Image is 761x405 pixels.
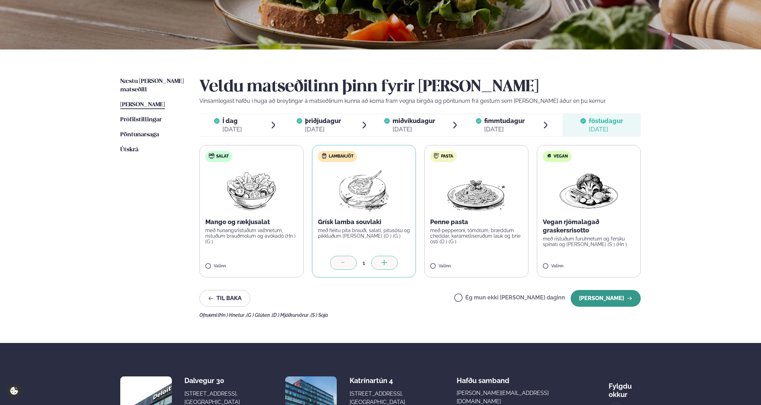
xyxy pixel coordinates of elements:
p: Vinsamlegast hafðu í huga að breytingar á matseðlinum kunna að koma fram vegna birgða og pöntunum... [199,97,641,105]
img: Spagetti.png [446,168,507,212]
span: (S ) Soja [311,312,328,318]
div: [DATE] [589,125,623,133]
div: [DATE] [393,125,435,133]
img: Lamb-Meat.png [333,168,395,212]
span: (D ) Mjólkurvörur , [272,312,311,318]
span: Salat [216,154,229,159]
span: föstudagur [589,117,623,124]
div: Dalvegur 30 [184,376,240,385]
span: Lambakjöt [329,154,353,159]
span: Í dag [222,117,242,125]
span: Næstu [PERSON_NAME] matseðill [120,78,184,93]
span: [PERSON_NAME] [120,102,165,108]
div: [DATE] [484,125,525,133]
div: Fylgdu okkur [609,376,641,399]
div: 1 [357,259,371,267]
span: miðvikudagur [393,117,435,124]
p: Vegan rjómalagað graskersrisotto [543,218,635,235]
div: [DATE] [305,125,341,133]
span: Prófílstillingar [120,117,162,123]
span: (Hn ) Hnetur , [218,312,246,318]
a: Næstu [PERSON_NAME] matseðill [120,77,185,94]
img: Lamb.svg [321,153,327,159]
img: salad.svg [209,153,214,159]
p: með pepperoni, tómötum, bræddum cheddar, karamelliseruðum lauk og brie osti (D ) (G ) [430,228,523,244]
img: pasta.svg [434,153,439,159]
p: Grísk lamba souvlaki [318,218,410,226]
span: (G ) Glúten , [246,312,272,318]
h2: Veldu matseðilinn þinn fyrir [PERSON_NAME] [199,77,641,97]
img: Vegan.png [558,168,619,212]
span: Hafðu samband [457,371,509,385]
img: Salad.png [221,168,282,212]
div: [DATE] [222,125,242,133]
span: Vegan [554,154,568,159]
p: með heitu pita brauði, salati, pitusósu og pikkluðum [PERSON_NAME] (D ) (G ) [318,228,410,239]
p: Penne pasta [430,218,523,226]
span: Pöntunarsaga [120,132,159,138]
div: Ofnæmi: [199,312,641,318]
div: Katrínartún 4 [350,376,405,385]
p: Mango og rækjusalat [205,218,298,226]
button: Til baka [199,290,250,307]
img: Vegan.svg [546,153,552,159]
p: með ristuðum furuhnetum og fersku spínati og [PERSON_NAME] (S ) (Hn ) [543,236,635,247]
a: [PERSON_NAME] [120,101,165,109]
a: Cookie settings [7,384,21,398]
span: þriðjudagur [305,117,341,124]
p: með hunangsristuðum valhnetum, ristuðum brauðmolum og avókadó (Hn ) (G ) [205,228,298,244]
span: fimmtudagur [484,117,525,124]
a: Útskrá [120,146,138,154]
span: Pasta [441,154,453,159]
span: Útskrá [120,147,138,153]
a: Pöntunarsaga [120,131,159,139]
a: Prófílstillingar [120,116,162,124]
button: [PERSON_NAME] [571,290,641,307]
